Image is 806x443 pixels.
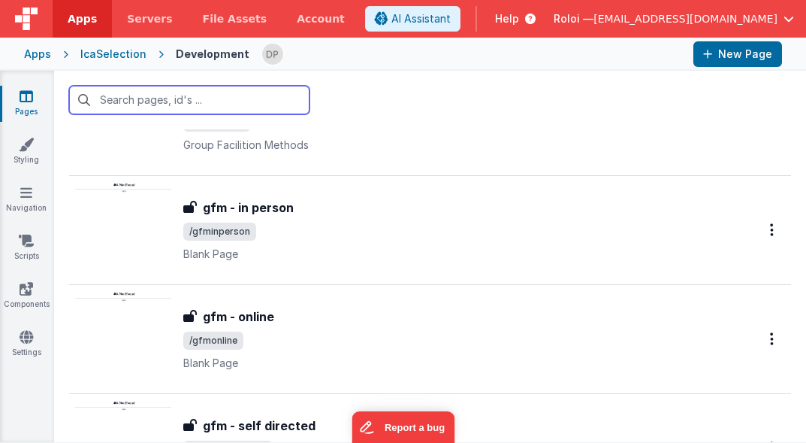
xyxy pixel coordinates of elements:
[203,417,315,435] h3: gfm - self directed
[80,47,146,62] div: IcaSelection
[69,86,309,114] input: Search pages, id's ...
[391,11,451,26] span: AI Assistant
[127,11,172,26] span: Servers
[761,214,785,245] button: Options
[262,44,283,65] img: d6e3be1ce36d7fc35c552da2480304ca
[365,6,460,32] button: AI Assistant
[183,247,722,262] p: Blank Page
[593,11,777,26] span: [EMAIL_ADDRESS][DOMAIN_NAME]
[693,41,782,67] button: New Page
[183,223,256,241] span: /gfminperson
[761,323,785,354] button: Options
[203,308,274,326] h3: gfm - online
[352,411,454,443] iframe: Marker.io feedback button
[554,11,794,26] button: Roloi — [EMAIL_ADDRESS][DOMAIN_NAME]
[203,11,267,26] span: File Assets
[68,11,97,26] span: Apps
[203,199,294,217] h3: gfm - in person
[176,47,249,62] div: Development
[24,47,51,62] div: Apps
[183,332,243,350] span: /gfmonline
[554,11,593,26] span: Roloi —
[183,356,722,371] p: Blank Page
[183,138,722,153] p: Group Facilition Methods
[495,11,519,26] span: Help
